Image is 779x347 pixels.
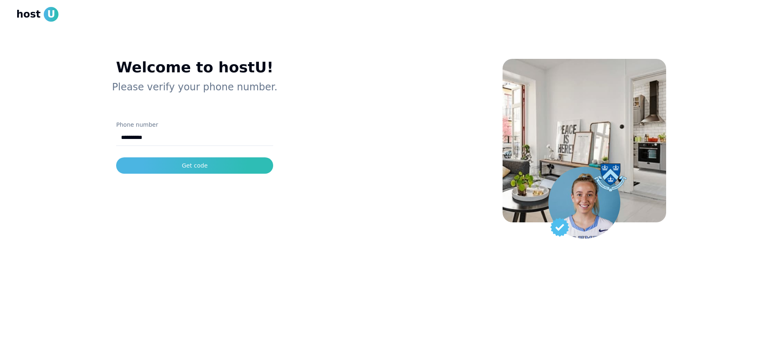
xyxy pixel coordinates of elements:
button: Get code [116,157,273,174]
span: U [44,7,58,22]
label: Phone number [116,121,158,128]
a: hostU [16,7,58,22]
img: House Background [503,59,666,222]
img: Columbia university [594,163,627,192]
h1: Welcome to hostU! [90,59,299,76]
span: host [16,8,40,21]
img: Student [548,167,620,239]
div: Get code [182,161,208,170]
p: Please verify your phone number. [90,81,299,94]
